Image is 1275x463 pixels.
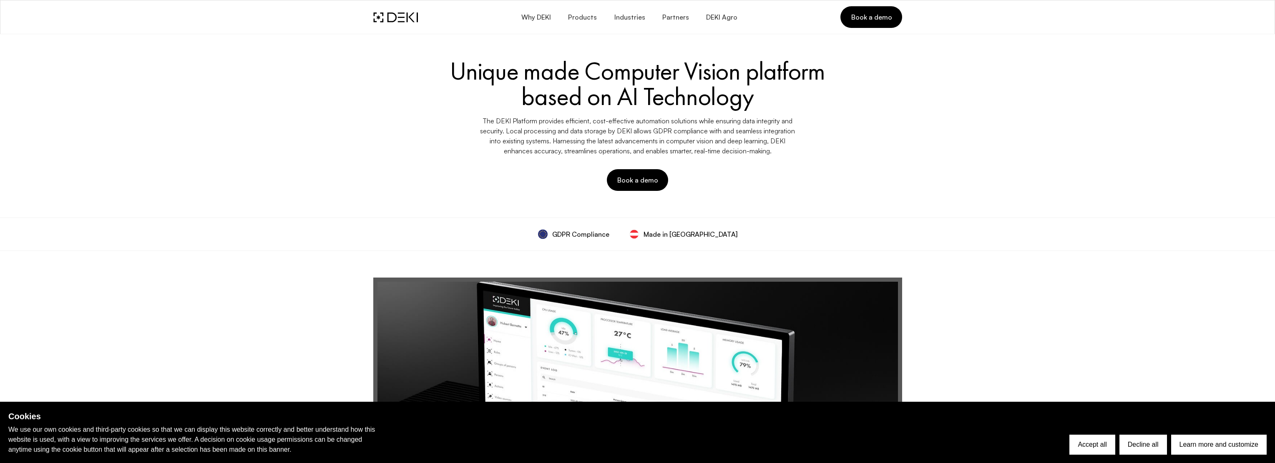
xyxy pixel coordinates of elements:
[706,13,737,21] span: DEKI Agro
[538,229,548,239] img: GDPR_Compliance.Dbdrw_P_.svg
[605,8,653,27] button: Industries
[552,229,609,239] span: GDPR Compliance
[840,6,902,28] a: Book a demo
[644,229,737,239] span: Made in [GEOGRAPHIC_DATA]
[654,8,697,27] a: Partners
[614,13,645,21] span: Industries
[607,169,668,191] button: Book a demo
[850,13,892,22] span: Book a demo
[373,12,418,23] img: DEKI Logo
[568,13,597,21] span: Products
[512,8,559,27] button: Why DEKI
[8,410,384,423] h2: Cookies
[373,58,902,109] h1: Unique made Computer Vision platform based on AI Technology
[475,116,800,156] p: The DEKI Platform provides efficient, cost-effective automation solutions while ensuring data int...
[1171,435,1267,455] button: Learn more and customize
[662,13,689,21] span: Partners
[1069,435,1115,455] button: Accept all
[697,8,746,27] a: DEKI Agro
[521,13,551,21] span: Why DEKI
[559,8,605,27] button: Products
[8,425,384,455] p: We use our own cookies and third-party cookies so that we can display this website correctly and ...
[617,175,658,185] span: Book a demo
[629,229,639,239] img: svg%3e
[1119,435,1167,455] button: Decline all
